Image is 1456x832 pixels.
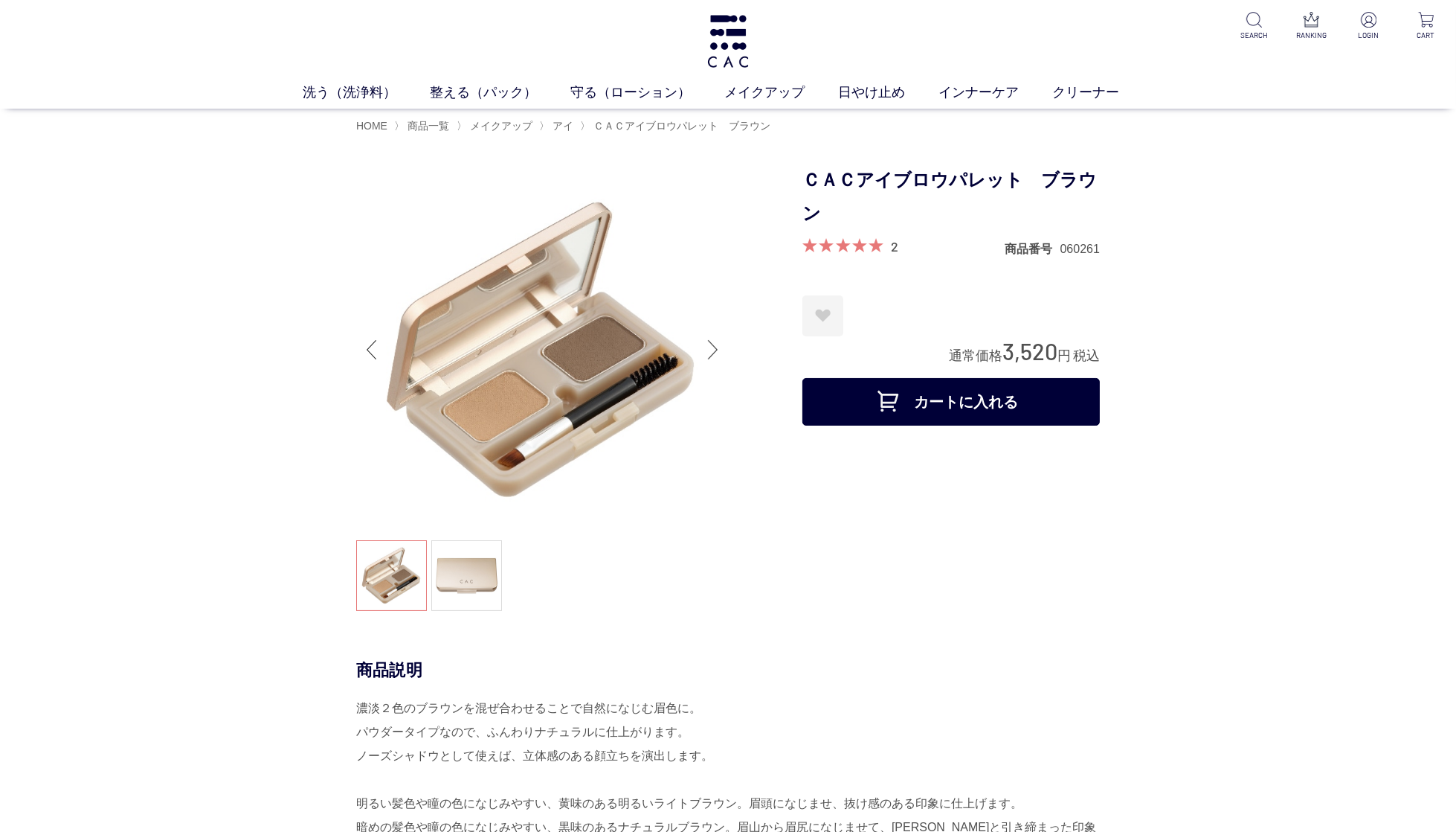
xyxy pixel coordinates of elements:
[590,120,770,132] a: ＣＡＣアイブロウパレット ブラウン
[593,120,770,132] span: ＣＡＣアイブロウパレット ブラウン
[949,348,1002,363] span: 通常価格
[303,83,431,103] a: 洗う（洗浄料）
[405,120,449,132] a: 商品一覧
[1060,241,1100,257] dd: 060261
[1236,12,1272,41] a: SEARCH
[802,164,1100,231] h1: ＣＡＣアイブロウパレット ブラウン
[1350,12,1387,41] a: LOGIN
[356,320,386,380] div: Previous slide
[356,120,387,132] a: HOME
[571,83,725,103] a: 守る（ローション）
[431,83,571,103] a: 整える（パック）
[802,378,1100,426] button: カートに入れる
[725,83,839,103] a: メイクアップ
[394,119,453,133] li: 〉
[802,295,843,336] a: お気に入りに登録する
[891,238,898,255] a: 2
[1293,12,1330,41] a: RANKING
[539,119,577,133] li: 〉
[408,120,449,132] span: 商品一覧
[356,659,1100,681] div: 商品説明
[1350,30,1387,41] p: LOGIN
[705,15,752,68] img: logo
[1408,12,1444,41] a: CART
[356,164,728,536] img: ＣＡＣアイブロウパレット ブラウン ブラウン
[580,119,774,133] li: 〉
[939,83,1053,103] a: インナーケア
[1005,241,1060,257] dt: 商品番号
[550,120,573,132] a: アイ
[1236,30,1272,41] p: SEARCH
[1053,83,1153,103] a: クリーナー
[1073,348,1100,363] span: 税込
[457,119,536,133] li: 〉
[470,120,532,132] span: メイクアップ
[553,120,573,132] span: アイ
[1293,30,1330,41] p: RANKING
[1057,348,1071,363] span: 円
[698,320,728,380] div: Next slide
[1408,30,1444,41] p: CART
[467,120,532,132] a: メイクアップ
[1002,337,1057,365] span: 3,520
[839,83,939,103] a: 日やけ止め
